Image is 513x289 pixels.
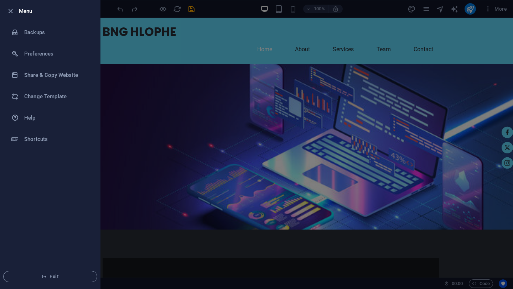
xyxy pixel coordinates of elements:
[24,28,90,37] h6: Backups
[9,274,91,279] span: Exit
[24,92,90,101] h6: Change Template
[24,49,90,58] h6: Preferences
[24,71,90,79] h6: Share & Copy Website
[19,7,94,15] h6: Menu
[3,271,97,282] button: Exit
[24,114,90,122] h6: Help
[0,107,100,128] a: Help
[24,135,90,143] h6: Shortcuts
